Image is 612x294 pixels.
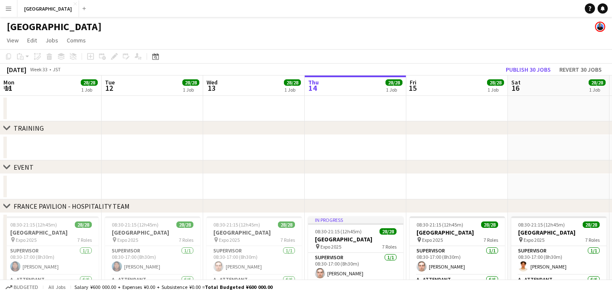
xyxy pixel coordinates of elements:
[77,237,92,243] span: 7 Roles
[410,78,416,86] span: Fri
[307,83,319,93] span: 14
[2,83,14,93] span: 11
[28,66,49,73] span: Week 33
[219,237,240,243] span: Expo 2025
[47,284,67,290] span: All jobs
[511,246,606,275] app-card-role: SUPERVISOR1/108:30-17:00 (8h30m)[PERSON_NAME]
[3,78,14,86] span: Mon
[117,237,138,243] span: Expo 2025
[14,163,34,171] div: EVENT
[320,244,341,250] span: Expo 2025
[105,229,200,236] h3: [GEOGRAPHIC_DATA]
[422,237,443,243] span: Expo 2025
[205,284,272,290] span: Total Budgeted ¥600 000.00
[3,229,99,236] h3: [GEOGRAPHIC_DATA]
[81,79,98,86] span: 28/28
[207,78,218,86] span: Wed
[502,64,554,75] button: Publish 30 jobs
[284,87,300,93] div: 1 Job
[112,221,159,228] span: 08:30-21:15 (12h45m)
[45,36,58,44] span: Jobs
[510,83,521,93] span: 16
[75,221,92,228] span: 28/28
[487,79,504,86] span: 28/28
[7,65,26,74] div: [DATE]
[382,244,397,250] span: 7 Roles
[213,221,260,228] span: 08:30-21:15 (12h45m)
[416,221,463,228] span: 08:30-21:15 (12h45m)
[27,36,37,44] span: Edit
[484,237,498,243] span: 7 Roles
[511,78,521,86] span: Sat
[385,79,402,86] span: 28/28
[315,228,362,235] span: 08:30-21:15 (12h45m)
[63,35,89,46] a: Comms
[67,36,86,44] span: Comms
[410,229,505,236] h3: [GEOGRAPHIC_DATA]
[207,229,302,236] h3: [GEOGRAPHIC_DATA]
[53,66,61,73] div: JST
[487,87,504,93] div: 1 Job
[408,83,416,93] span: 15
[182,79,199,86] span: 28/28
[589,87,605,93] div: 1 Job
[308,216,403,223] div: In progress
[81,87,97,93] div: 1 Job
[308,235,403,243] h3: [GEOGRAPHIC_DATA]
[481,221,498,228] span: 28/28
[183,87,199,93] div: 1 Job
[104,83,115,93] span: 12
[284,79,301,86] span: 28/28
[14,202,130,210] div: FRANCE PAVILION - HOSPITALITY TEAM
[176,221,193,228] span: 28/28
[308,78,319,86] span: Thu
[105,246,200,275] app-card-role: SUPERVISOR1/108:30-17:00 (8h30m)[PERSON_NAME]
[280,237,295,243] span: 7 Roles
[3,246,99,275] app-card-role: SUPERVISOR1/108:30-17:00 (8h30m)[PERSON_NAME]
[105,78,115,86] span: Tue
[14,284,38,290] span: Budgeted
[524,237,544,243] span: Expo 2025
[585,237,600,243] span: 7 Roles
[278,221,295,228] span: 28/28
[24,35,40,46] a: Edit
[10,221,57,228] span: 08:30-21:15 (12h45m)
[4,283,40,292] button: Budgeted
[410,246,505,275] app-card-role: SUPERVISOR1/108:30-17:00 (8h30m)[PERSON_NAME]
[308,253,403,282] app-card-role: SUPERVISOR1/108:30-17:00 (8h30m)[PERSON_NAME]
[556,64,605,75] button: Revert 30 jobs
[16,237,37,243] span: Expo 2025
[7,20,102,33] h1: [GEOGRAPHIC_DATA]
[7,36,19,44] span: View
[17,0,79,17] button: [GEOGRAPHIC_DATA]
[74,284,272,290] div: Salary ¥600 000.00 + Expenses ¥0.00 + Subsistence ¥0.00 =
[14,124,44,132] div: TRAINING
[386,87,402,93] div: 1 Job
[205,83,218,93] span: 13
[518,221,565,228] span: 08:30-21:15 (12h45m)
[3,35,22,46] a: View
[207,246,302,275] app-card-role: SUPERVISOR1/108:30-17:00 (8h30m)[PERSON_NAME]
[380,228,397,235] span: 28/28
[583,221,600,228] span: 28/28
[595,22,605,32] app-user-avatar: Michael Lamy
[589,79,606,86] span: 28/28
[42,35,62,46] a: Jobs
[179,237,193,243] span: 7 Roles
[511,229,606,236] h3: [GEOGRAPHIC_DATA]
